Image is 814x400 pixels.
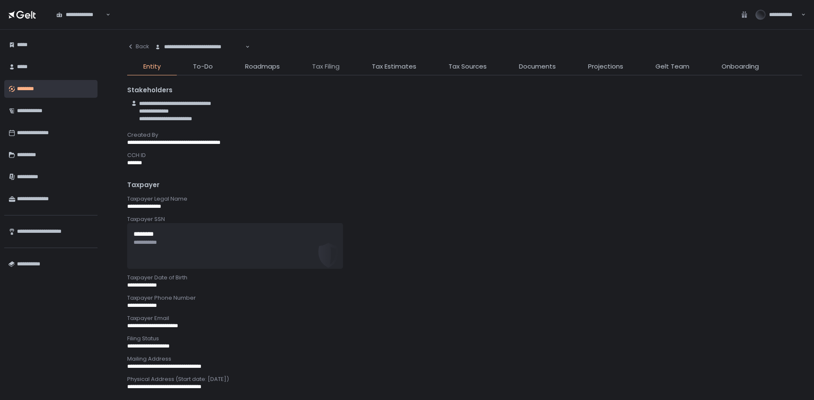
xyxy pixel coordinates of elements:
span: Tax Filing [312,62,340,72]
span: Projections [588,62,623,72]
div: CCH ID [127,152,802,159]
div: Search for option [51,6,110,24]
div: Taxpayer [127,180,802,190]
div: Search for option [149,38,250,56]
span: To-Do [193,62,213,72]
span: Gelt Team [655,62,689,72]
button: Back [127,38,149,55]
div: Taxpayer Legal Name [127,195,802,203]
div: Taxpayer Phone Number [127,294,802,302]
input: Search for option [244,43,245,51]
div: Physical Address (Start date: [DATE]) [127,375,802,383]
div: Created By [127,131,802,139]
div: Stakeholders [127,86,802,95]
span: Tax Estimates [372,62,416,72]
div: Taxpayer SSN [127,215,802,223]
div: Taxpayer Date of Birth [127,274,802,281]
span: Tax Sources [449,62,487,72]
span: Roadmaps [245,62,280,72]
span: Onboarding [722,62,759,72]
div: Taxpayer Email [127,314,802,322]
div: Mailing Address [127,355,802,363]
div: Back [127,43,149,50]
div: Filing Status [127,335,802,342]
span: Documents [519,62,556,72]
span: Entity [143,62,161,72]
